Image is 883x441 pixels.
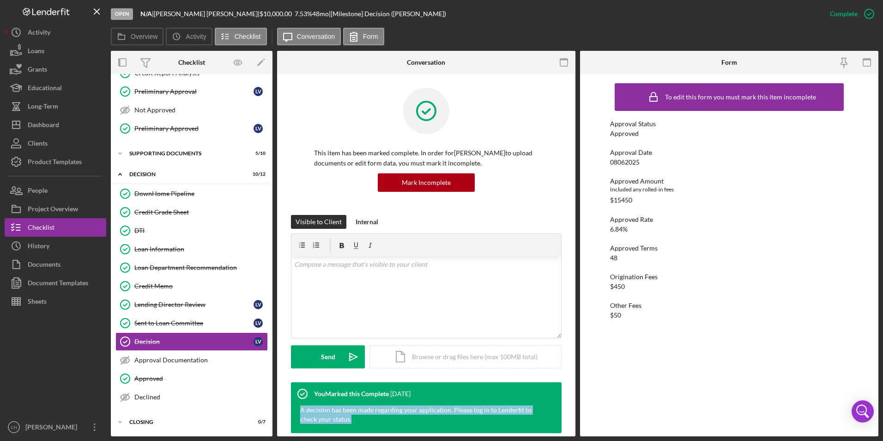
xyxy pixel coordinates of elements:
[28,153,82,173] div: Product Templates
[295,10,312,18] div: 7.53 %
[297,33,335,40] label: Conversation
[610,178,849,185] div: Approved Amount
[115,221,268,240] a: DTI
[610,159,640,166] div: 08062025
[296,215,342,229] div: Visible to Client
[5,418,106,436] button: CH[PERSON_NAME]
[115,388,268,406] a: Declined
[610,196,632,204] div: $15450
[186,33,206,40] label: Activity
[28,181,48,202] div: People
[254,124,263,133] div: L V
[28,200,78,220] div: Project Overview
[291,345,365,368] button: Send
[5,79,106,97] button: Educational
[5,200,106,218] button: Project Overview
[115,277,268,295] a: Credit Memo
[134,301,254,308] div: Lending Director Review
[28,42,44,62] div: Loans
[129,151,242,156] div: Supporting Documents
[300,405,543,424] div: A decision has been made regarding your application. Please log in to Lenderfit to check your sta...
[28,60,47,81] div: Grants
[5,134,106,153] a: Clients
[314,390,389,398] div: You Marked this Complete
[111,28,163,45] button: Overview
[610,185,849,194] div: Included any rolled-in fees
[5,237,106,255] button: History
[314,148,538,169] p: This item has been marked complete. In order for [PERSON_NAME] to upload documents or edit form d...
[254,337,263,346] div: L V
[115,258,268,277] a: Loan Department Recommendation
[115,184,268,203] a: DownHome Pipeline
[134,88,254,95] div: Preliminary Approval
[5,181,106,200] button: People
[254,87,263,96] div: L V
[134,227,267,234] div: DTI
[178,59,205,66] div: Checklist
[329,10,446,18] div: | [Milestone] Decision ([PERSON_NAME])
[115,119,268,138] a: Preliminary ApprovedLV
[830,5,858,23] div: Complete
[5,116,106,134] button: Dashboard
[665,93,816,101] div: To edit this form you must mark this item incomplete
[134,264,267,271] div: Loan Department Recommendation
[254,318,263,328] div: L V
[610,120,849,128] div: Approval Status
[134,125,254,132] div: Preliminary Approved
[28,237,49,257] div: History
[28,274,88,294] div: Document Templates
[166,28,212,45] button: Activity
[610,312,621,319] div: $50
[312,10,329,18] div: 48 mo
[610,254,617,262] div: 48
[28,218,54,239] div: Checklist
[390,390,411,398] time: 2025-08-06 17:30
[115,82,268,101] a: Preliminary ApprovalLV
[249,151,266,156] div: 5 / 10
[5,153,106,171] button: Product Templates
[154,10,260,18] div: [PERSON_NAME] [PERSON_NAME] |
[111,8,133,20] div: Open
[5,97,106,116] button: Long-Term
[134,393,267,401] div: Declined
[5,292,106,311] a: Sheets
[134,375,267,382] div: Approved
[129,419,242,425] div: Closing
[129,171,242,177] div: Decision
[28,97,58,118] div: Long-Term
[134,282,267,290] div: Credit Memo
[140,10,154,18] div: |
[28,255,60,276] div: Documents
[5,218,106,237] a: Checklist
[249,419,266,425] div: 0 / 7
[215,28,267,45] button: Checklist
[610,273,849,281] div: Origination Fees
[134,356,267,364] div: Approval Documentation
[28,116,59,136] div: Dashboard
[821,5,878,23] button: Complete
[28,23,50,44] div: Activity
[610,283,625,290] div: $450
[407,59,445,66] div: Conversation
[115,295,268,314] a: Lending Director ReviewLV
[277,28,341,45] button: Conversation
[134,208,267,216] div: Credit Grade Sheet
[363,33,378,40] label: Form
[254,300,263,309] div: L V
[5,42,106,60] a: Loans
[852,400,874,423] div: Open Intercom Messenger
[5,23,106,42] button: Activity
[23,418,83,439] div: [PERSON_NAME]
[134,190,267,197] div: DownHome Pipeline
[5,274,106,292] button: Document Templates
[5,255,106,274] a: Documents
[610,226,628,233] div: 6.84%
[115,369,268,388] a: Approved
[115,240,268,258] a: Loan Information
[260,10,295,18] div: $10,000.00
